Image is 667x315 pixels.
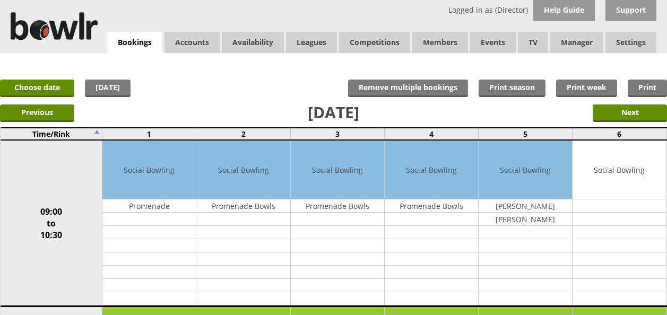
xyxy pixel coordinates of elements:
td: 6 [573,128,666,140]
a: Bookings [107,32,162,54]
a: Events [470,32,516,53]
td: Social Bowling [196,141,290,199]
td: 2 [196,128,290,140]
td: Promenade Bowls [291,199,384,213]
a: [DATE] [85,80,131,97]
td: Social Bowling [573,141,666,199]
td: Promenade Bowls [196,199,290,213]
span: Settings [605,32,656,53]
span: Accounts [164,32,220,53]
td: 4 [384,128,478,140]
td: 09:00 to 10:30 [1,140,102,307]
td: 1 [102,128,196,140]
a: Print [628,80,667,97]
a: Leagues [286,32,337,53]
span: TV [518,32,548,53]
td: Promenade Bowls [385,199,478,213]
input: Remove multiple bookings [348,80,468,97]
a: Competitions [339,32,410,53]
span: Manager [550,32,603,53]
td: Promenade [102,199,196,213]
input: Next [593,104,667,122]
a: Print season [479,80,545,97]
a: Print week [556,80,617,97]
td: [PERSON_NAME] [479,213,572,226]
td: 3 [290,128,384,140]
td: Social Bowling [385,141,478,199]
td: Social Bowling [291,141,384,199]
a: Availability [222,32,284,53]
td: Social Bowling [479,141,572,199]
td: Time/Rink [1,128,102,140]
span: Members [412,32,468,53]
td: 5 [479,128,573,140]
td: [PERSON_NAME] [479,199,572,213]
td: Social Bowling [102,141,196,199]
